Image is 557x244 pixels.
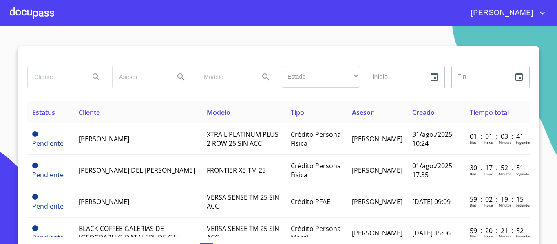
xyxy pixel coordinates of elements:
span: Creado [412,108,435,117]
span: Pendiente [32,131,38,137]
span: [PERSON_NAME] [79,197,129,206]
input: search [113,66,168,88]
p: Segundos [516,234,531,239]
span: Crédito Persona Física [291,130,341,148]
span: VERSA SENSE TM 25 SIN ACC [207,224,279,242]
span: [DATE] 15:06 [412,229,451,237]
span: Pendiente [32,233,64,242]
span: BLACK COFFEE GALERIAS DE [GEOGRAPHIC_DATA] SRL DE C.V. [79,224,179,242]
p: Dias [470,234,476,239]
span: [PERSON_NAME] [352,134,402,143]
p: Horas [484,234,493,239]
span: Estatus [32,108,55,117]
span: [DATE] 09:09 [412,197,451,206]
p: Horas [484,171,493,176]
span: VERSA SENSE TM 25 SIN ACC [207,193,279,211]
p: Segundos [516,203,531,207]
span: [PERSON_NAME] [79,134,129,143]
span: Crédito Persona Moral [291,224,341,242]
p: Horas [484,140,493,145]
p: 59 : 02 : 19 : 15 [470,195,525,204]
input: search [197,66,253,88]
p: Horas [484,203,493,207]
span: [PERSON_NAME] DEL [PERSON_NAME] [79,166,195,175]
span: Pendiente [32,202,64,211]
span: Crédito PFAE [291,197,330,206]
span: Asesor [352,108,374,117]
p: 01 : 01 : 03 : 41 [470,132,525,141]
p: Minutos [499,234,511,239]
span: Crédito Persona Física [291,161,341,179]
span: Pendiente [32,163,38,168]
p: Dias [470,171,476,176]
input: search [28,66,83,88]
span: [PERSON_NAME] [352,166,402,175]
button: Search [86,67,106,87]
button: account of current user [465,7,547,20]
span: Pendiente [32,139,64,148]
span: Tiempo total [470,108,509,117]
span: Tipo [291,108,304,117]
p: 30 : 17 : 52 : 51 [470,163,525,172]
span: Pendiente [32,194,38,200]
span: Pendiente [32,170,64,179]
span: Cliente [79,108,100,117]
p: Dias [470,203,476,207]
span: FRONTIER XE TM 25 [207,166,266,175]
p: Minutos [499,203,511,207]
div: ​ [282,66,360,88]
button: Search [256,67,276,87]
span: [PERSON_NAME] [352,229,402,237]
button: Search [171,67,191,87]
span: 01/ago./2025 17:35 [412,161,452,179]
span: Modelo [207,108,230,117]
span: [PERSON_NAME] [352,197,402,206]
p: Dias [470,140,476,145]
span: 31/ago./2025 10:24 [412,130,452,148]
p: 59 : 20 : 21 : 52 [470,226,525,235]
span: XTRAIL PLATINUM PLUS 2 ROW 25 SIN ACC [207,130,278,148]
p: Segundos [516,171,531,176]
span: [PERSON_NAME] [465,7,537,20]
span: Pendiente [32,225,38,231]
p: Minutos [499,171,511,176]
p: Minutos [499,140,511,145]
p: Segundos [516,140,531,145]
